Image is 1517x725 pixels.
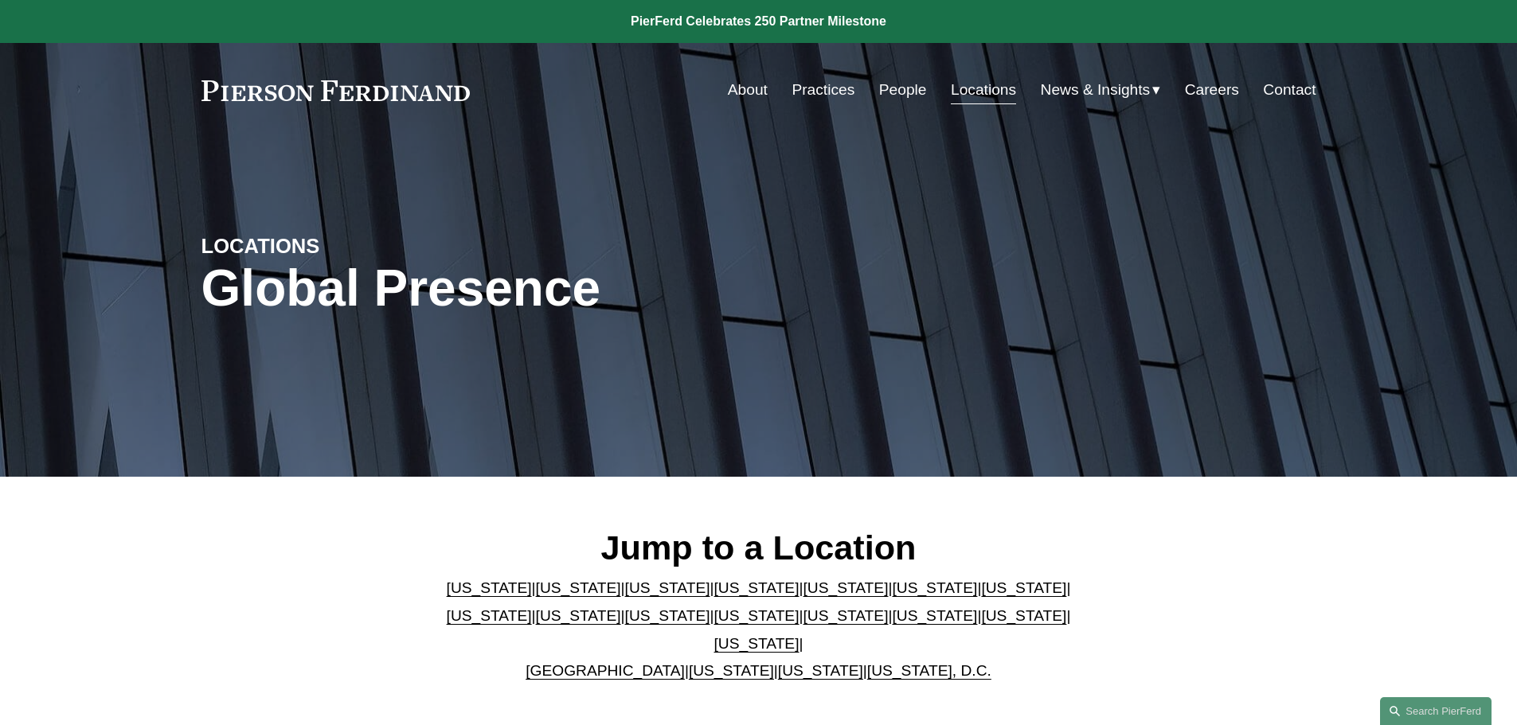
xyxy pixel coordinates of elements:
a: [US_STATE] [689,662,774,679]
a: [US_STATE] [803,607,888,624]
a: [US_STATE] [625,579,710,596]
a: [US_STATE] [714,635,800,652]
a: [US_STATE] [892,607,977,624]
p: | | | | | | | | | | | | | | | | | | [433,575,1084,684]
a: [US_STATE] [778,662,863,679]
a: [US_STATE] [803,579,888,596]
span: News & Insights [1041,76,1151,104]
a: [GEOGRAPHIC_DATA] [526,662,685,679]
a: Search this site [1380,697,1492,725]
a: [US_STATE] [536,607,621,624]
a: [US_STATE] [625,607,710,624]
h1: Global Presence [201,259,944,318]
a: [US_STATE], D.C. [867,662,991,679]
a: [US_STATE] [447,579,532,596]
a: [US_STATE] [536,579,621,596]
a: Practices [792,75,854,105]
a: Contact [1263,75,1316,105]
a: Careers [1185,75,1239,105]
a: People [879,75,927,105]
a: [US_STATE] [981,579,1066,596]
h2: Jump to a Location [433,527,1084,568]
a: Locations [951,75,1016,105]
a: folder dropdown [1041,75,1161,105]
a: [US_STATE] [892,579,977,596]
h4: LOCATIONS [201,233,480,259]
a: About [728,75,768,105]
a: [US_STATE] [447,607,532,624]
a: [US_STATE] [714,607,800,624]
a: [US_STATE] [981,607,1066,624]
a: [US_STATE] [714,579,800,596]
